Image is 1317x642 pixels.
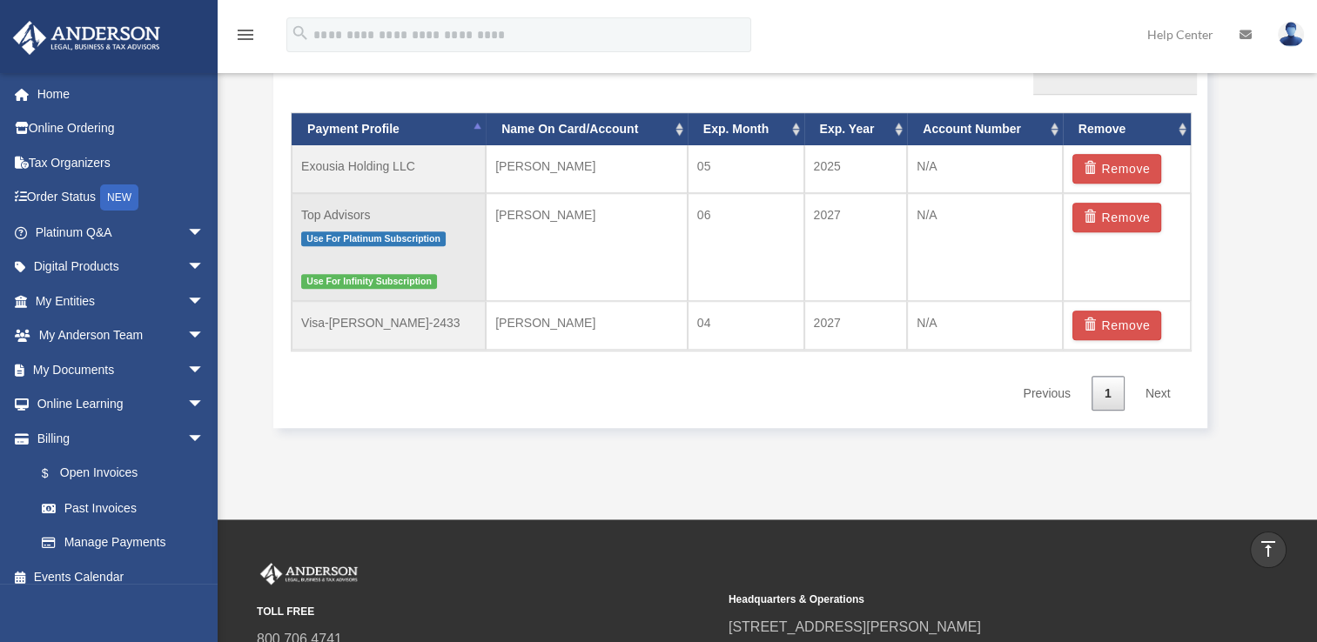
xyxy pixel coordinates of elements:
[907,301,1063,350] td: N/A
[24,525,222,560] a: Manage Payments
[729,619,981,634] a: [STREET_ADDRESS][PERSON_NAME]
[187,284,222,319] span: arrow_drop_down
[1072,154,1162,184] button: Remove
[12,559,231,594] a: Events Calendar
[8,21,165,55] img: Anderson Advisors Platinum Portal
[12,284,231,318] a: My Entitiesarrow_drop_down
[100,184,138,211] div: NEW
[1063,113,1191,145] th: Remove: activate to sort column ascending
[486,113,688,145] th: Name On Card/Account: activate to sort column ascending
[235,24,256,45] i: menu
[12,145,231,180] a: Tax Organizers
[1010,376,1083,411] a: Previous
[486,145,688,193] td: [PERSON_NAME]
[804,113,908,145] th: Exp. Year: activate to sort column ascending
[688,113,804,145] th: Exp. Month: activate to sort column ascending
[804,193,908,301] td: 2027
[804,301,908,350] td: 2027
[12,250,231,284] a: Digital Productsarrow_drop_down
[301,274,437,289] span: Use For Infinity Subscription
[907,113,1063,145] th: Account Number: activate to sort column ascending
[292,301,486,350] td: Visa-[PERSON_NAME]-2433
[51,463,60,485] span: $
[291,23,310,43] i: search
[187,318,222,354] span: arrow_drop_down
[187,421,222,457] span: arrow_drop_down
[187,250,222,285] span: arrow_drop_down
[292,145,486,193] td: Exousia Holding LLC
[187,387,222,423] span: arrow_drop_down
[688,193,804,301] td: 06
[907,145,1063,193] td: N/A
[1250,532,1287,568] a: vertical_align_top
[12,318,231,353] a: My Anderson Teamarrow_drop_down
[486,301,688,350] td: [PERSON_NAME]
[235,30,256,45] a: menu
[257,603,716,621] small: TOLL FREE
[292,113,486,145] th: Payment Profile: activate to sort column descending
[12,421,231,456] a: Billingarrow_drop_down
[1092,376,1125,411] a: 1
[1132,376,1184,411] a: Next
[729,591,1188,609] small: Headquarters & Operations
[24,491,231,525] a: Past Invoices
[24,456,231,492] a: $Open Invoices
[1072,311,1162,340] button: Remove
[688,301,804,350] td: 04
[12,215,231,250] a: Platinum Q&Aarrow_drop_down
[301,231,446,246] span: Use For Platinum Subscription
[688,145,804,193] td: 05
[1278,22,1304,47] img: User Pic
[187,215,222,251] span: arrow_drop_down
[187,352,222,388] span: arrow_drop_down
[12,352,231,387] a: My Documentsarrow_drop_down
[1033,63,1197,96] input: Search:
[486,193,688,301] td: [PERSON_NAME]
[12,77,231,111] a: Home
[292,193,486,301] td: Top Advisors
[804,145,908,193] td: 2025
[1072,203,1162,232] button: Remove
[257,563,361,585] img: Anderson Advisors Platinum Portal
[12,387,231,422] a: Online Learningarrow_drop_down
[907,193,1063,301] td: N/A
[12,111,231,146] a: Online Ordering
[1258,538,1279,559] i: vertical_align_top
[12,180,231,216] a: Order StatusNEW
